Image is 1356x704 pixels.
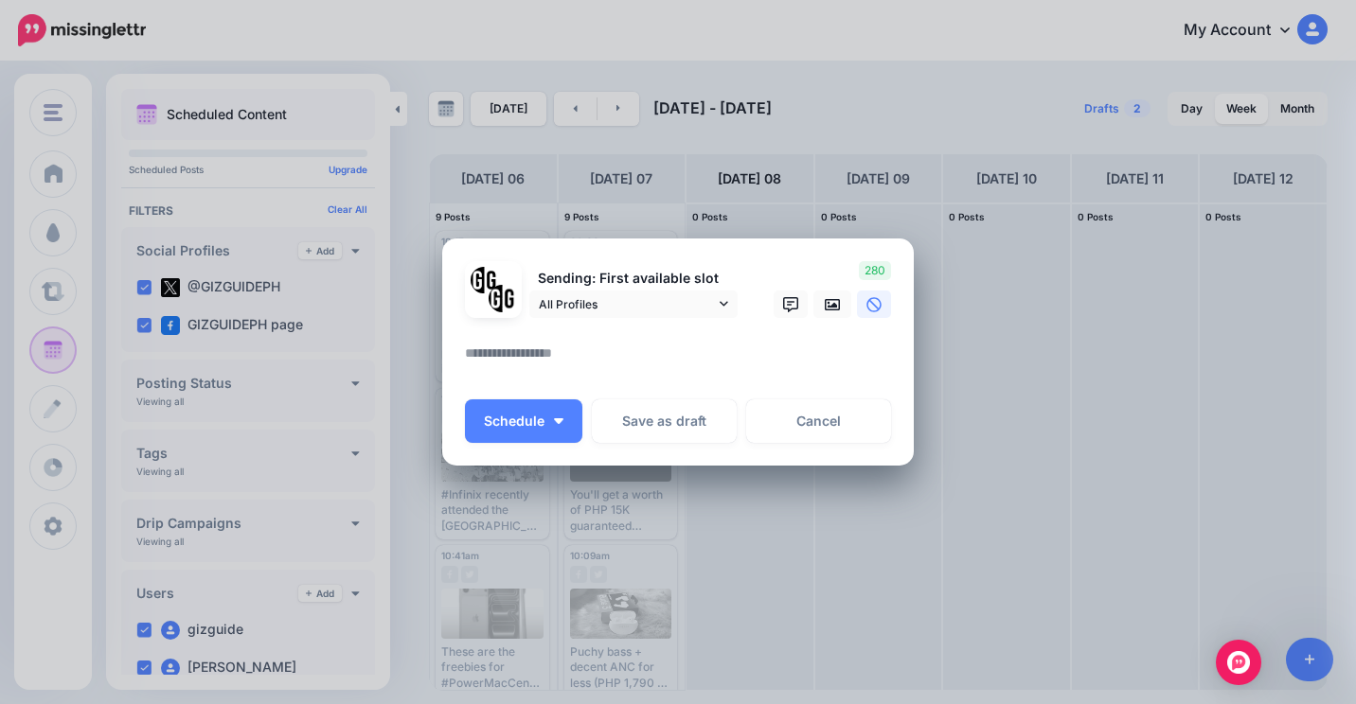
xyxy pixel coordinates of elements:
[859,261,891,280] span: 280
[471,267,498,294] img: 353459792_649996473822713_4483302954317148903_n-bsa138318.png
[539,294,715,314] span: All Profiles
[592,399,737,443] button: Save as draft
[465,399,582,443] button: Schedule
[1216,640,1261,685] div: Open Intercom Messenger
[529,290,738,318] a: All Profiles
[484,414,544,428] span: Schedule
[489,285,516,312] img: JT5sWCfR-79925.png
[746,399,891,443] a: Cancel
[529,268,738,290] p: Sending: First available slot
[554,418,563,424] img: arrow-down-white.png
